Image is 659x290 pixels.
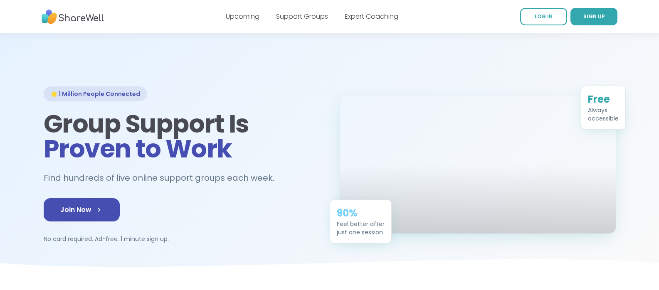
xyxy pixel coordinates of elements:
[520,8,567,25] a: LOG IN
[44,111,320,161] h1: Group Support Is
[588,106,619,123] div: Always accessible
[337,206,385,220] div: 90%
[44,235,320,243] p: No card required. Ad-free. 1 minute sign up.
[60,205,103,215] span: Join Now
[588,93,619,106] div: Free
[583,13,605,20] span: SIGN UP
[226,12,259,21] a: Upcoming
[535,13,553,20] span: LOG IN
[44,198,120,221] a: Join Now
[42,5,104,28] img: ShareWell Nav Logo
[570,8,617,25] a: SIGN UP
[44,131,232,166] span: Proven to Work
[44,171,283,185] h2: Find hundreds of live online support groups each week.
[345,12,398,21] a: Expert Coaching
[276,12,328,21] a: Support Groups
[44,86,147,101] div: 🌟 1 Million People Connected
[337,220,385,236] div: Feel better after just one session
